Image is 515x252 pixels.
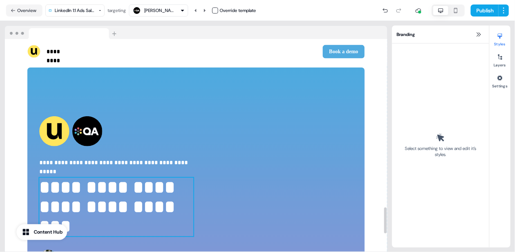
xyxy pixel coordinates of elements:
[471,4,499,16] button: Publish
[403,145,479,157] div: Select something to view and edit it’s styles.
[199,45,365,58] div: Book a demo
[144,7,174,14] div: [PERSON_NAME]
[490,51,511,67] button: Layers
[323,45,365,58] button: Book a demo
[490,30,511,46] button: Styles
[5,26,120,39] img: Browser topbar
[490,72,511,88] button: Settings
[6,4,42,16] button: Overview
[34,228,63,236] div: Content Hub
[16,224,67,240] button: Content Hub
[108,7,126,14] div: targeting
[55,7,96,14] div: LinkedIn 1:1 Ads Sales Template (APPROVED)
[129,4,188,16] button: [PERSON_NAME]
[392,25,489,43] div: Branding
[220,7,256,14] div: Override template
